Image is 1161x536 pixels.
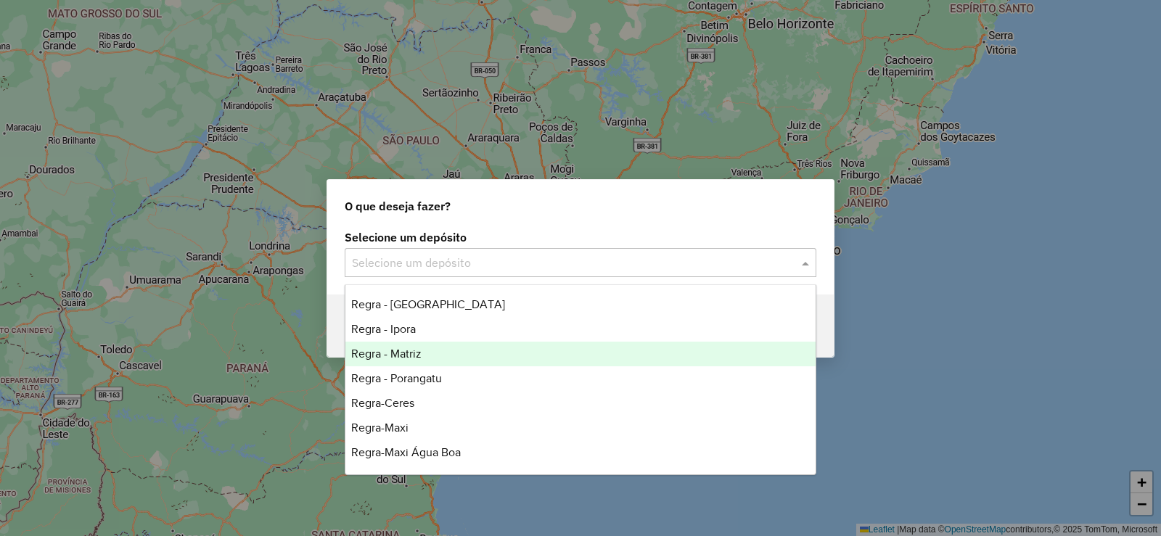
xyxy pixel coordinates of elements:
span: Regra-Ceres [351,397,414,409]
span: O que deseja fazer? [345,197,451,215]
span: Regra - Porangatu [351,372,442,384]
span: Regra-Maxi Água Boa [351,446,461,458]
label: Selecione um depósito [345,228,816,246]
span: Regra - [GEOGRAPHIC_DATA] [351,298,505,310]
span: Regra-Maxi [351,421,409,434]
span: Regra - Ipora [351,323,416,335]
ng-dropdown-panel: Options list [345,284,816,475]
span: Regra - Matriz [351,347,422,360]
